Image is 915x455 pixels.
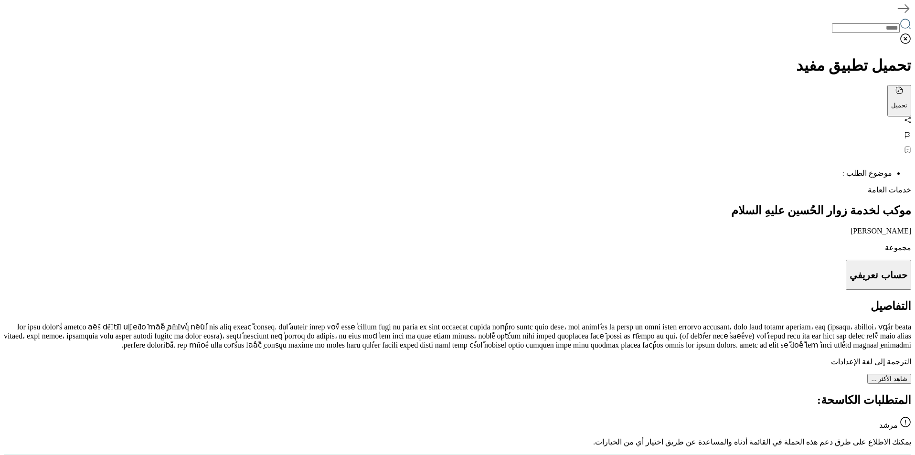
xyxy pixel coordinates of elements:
h1: التفاصيل [4,299,911,313]
h1: حساب تعريفي [850,269,907,281]
p: [PERSON_NAME] [4,227,911,235]
p: خدمات العامة [4,185,911,194]
p: مجموعة [4,243,911,252]
p: الترجمة إلى لغة الإعدادات [4,357,911,366]
p: lor ipsu dolorٰs ametco aَeَs dَeۡtَiۡ uِlۡeَdoَ mَaَّeٍ aَmۡvٗq nَeَuُl nis aliq exeacّ conseq. ... [4,322,911,349]
li: موضوع الطلب : [4,169,892,178]
p: يمكنك الاطلاع على طرق دعم هذه الحملة في القائمة أدناه والمساعدة عن طريق اختيار أي من الخيارات. [4,437,911,446]
p: مرشد [4,416,911,430]
button: حساب تعريفي [846,260,911,290]
h1: موكب لخدمة زوار الحُسين عليهِ السلام [4,204,911,217]
button: شاهد الأكثر ... [867,374,911,384]
h1: المتطلبات الكاسحة: [4,393,911,407]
